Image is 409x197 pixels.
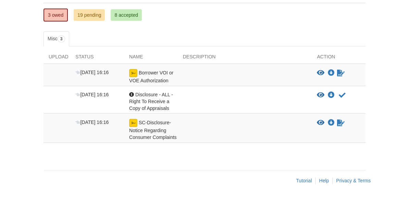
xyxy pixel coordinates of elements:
span: Borrower VOI or VOE Authorization [129,70,173,83]
div: Upload [44,53,70,64]
img: esign [129,119,137,127]
a: 3 owed [44,9,68,22]
span: [DATE] 16:16 [75,70,109,75]
span: [DATE] 16:16 [75,92,109,97]
span: 3 [58,36,65,42]
a: Tutorial [296,178,312,183]
button: Acknowledge receipt of document [338,91,346,99]
button: View SC-Disclosure-Notice Regarding Consumer Complaints [317,119,324,126]
a: Privacy & Terms [336,178,371,183]
a: Download Borrower VOI or VOE Authorization [328,70,335,76]
span: SC-Disclosure-Notice Regarding Consumer Complaints [129,120,177,140]
a: Misc [44,31,69,46]
span: [DATE] 16:16 [75,119,109,125]
img: esign [129,69,137,77]
div: Name [124,53,178,64]
a: Help [319,178,329,183]
div: Status [70,53,124,64]
a: Download SC-Disclosure-Notice Regarding Consumer Complaints [328,120,335,126]
a: Waiting for your co-borrower to e-sign [336,69,345,77]
a: Download Disclosure - ALL - Right To Receive a Copy of Appraisals [328,93,335,98]
span: Disclosure - ALL - Right To Receive a Copy of Appraisals [129,92,173,111]
button: View Borrower VOI or VOE Authorization [317,70,324,76]
a: Waiting for your co-borrower to e-sign [336,119,345,127]
button: View Disclosure - ALL - Right To Receive a Copy of Appraisals [317,92,324,99]
div: Action [312,53,365,64]
a: 8 accepted [111,9,142,21]
a: 19 pending [74,9,105,21]
div: Description [178,53,312,64]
